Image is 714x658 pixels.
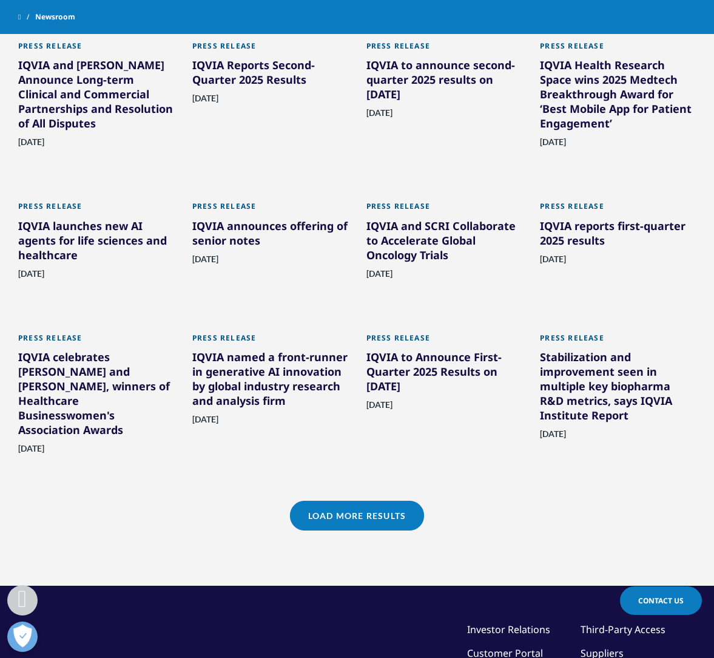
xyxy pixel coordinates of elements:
[18,350,174,442] div: IQVIA celebrates [PERSON_NAME] and [PERSON_NAME], winners of Healthcare Businesswomen's Associati...
[192,58,348,92] div: IQVIA Reports Second-Quarter 2025 Results
[18,268,44,286] span: [DATE]
[540,219,696,253] div: IQVIA reports first-quarter 2025 results
[366,41,522,58] div: Press Release
[18,219,174,267] div: IQVIA launches new AI agents for life sciences and healthcare
[581,623,665,636] a: Third-Party Access
[192,41,348,58] div: Press Release
[366,268,392,286] span: [DATE]
[467,623,550,636] a: Investor Relations
[638,595,684,606] span: Contact Us
[540,202,696,218] div: Press Release
[366,58,522,106] div: IQVIA to announce second-quarter 2025 results on [DATE]
[290,501,424,531] a: Load More Results
[192,93,218,110] span: [DATE]
[7,622,38,652] button: Open Preferences
[18,58,174,135] div: IQVIA and [PERSON_NAME] Announce Long-term Clinical and Commercial Partnerships and Resolution of...
[540,350,696,427] div: Stabilization and improvement seen in multiple key biopharma R&D metrics, says IQVIA Institute Re...
[620,586,702,615] a: Contact Us
[18,333,174,350] div: Press Release
[192,414,218,432] span: [DATE]
[366,107,392,125] span: [DATE]
[366,350,522,398] div: IQVIA to Announce First-Quarter 2025 Results on [DATE]
[366,333,522,350] div: Press Release
[192,350,348,413] div: IQVIA named a front-runner in generative AI innovation by global industry research and analysis firm
[366,219,522,267] div: IQVIA and SCRI Collaborate to Accelerate Global Oncology Trials
[192,219,348,253] div: IQVIA announces offering of senior notes
[366,202,522,218] div: Press Release
[192,254,218,271] span: [DATE]
[18,202,174,218] div: Press Release
[18,137,44,154] span: [DATE]
[540,333,696,350] div: Press Release
[18,443,44,461] span: [DATE]
[192,333,348,350] div: Press Release
[540,137,566,154] span: [DATE]
[540,429,566,446] span: [DATE]
[35,6,75,28] span: Newsroom
[540,58,696,135] div: IQVIA Health Research Space wins 2025 Medtech Breakthrough Award for ‘Best Mobile App for Patient...
[540,41,696,58] div: Press Release
[540,254,566,271] span: [DATE]
[18,41,174,58] div: Press Release
[366,399,392,417] span: [DATE]
[192,202,348,218] div: Press Release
